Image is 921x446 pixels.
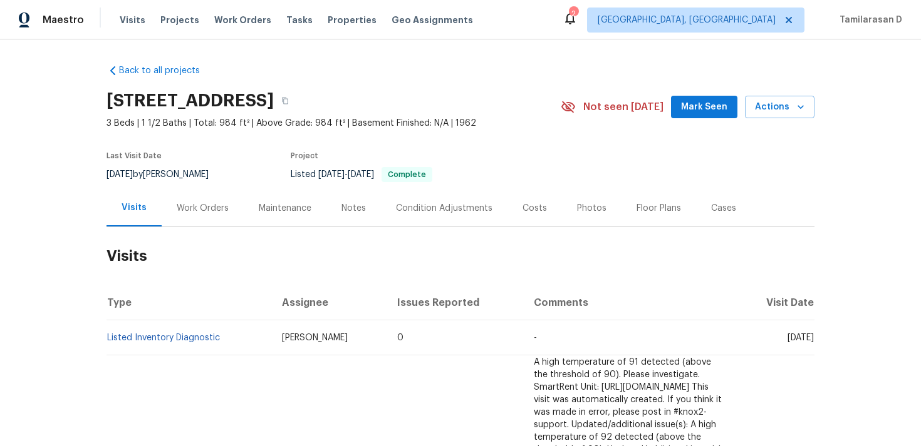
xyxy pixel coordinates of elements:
[272,285,387,320] th: Assignee
[569,8,578,20] div: 2
[107,94,274,107] h2: [STREET_ADDRESS]
[291,170,432,179] span: Listed
[341,202,366,215] div: Notes
[107,152,162,160] span: Last Visit Date
[577,202,606,215] div: Photos
[755,99,804,115] span: Actions
[286,16,313,24] span: Tasks
[534,333,537,342] span: -
[107,333,220,342] a: Listed Inventory Diagnostic
[107,285,272,320] th: Type
[524,285,736,320] th: Comments
[107,167,224,182] div: by [PERSON_NAME]
[259,202,311,215] div: Maintenance
[598,14,776,26] span: [GEOGRAPHIC_DATA], [GEOGRAPHIC_DATA]
[214,14,271,26] span: Work Orders
[177,202,229,215] div: Work Orders
[681,99,727,115] span: Mark Seen
[396,202,492,215] div: Condition Adjustments
[397,333,403,342] span: 0
[387,285,524,320] th: Issues Reported
[788,333,814,342] span: [DATE]
[523,202,547,215] div: Costs
[392,14,473,26] span: Geo Assignments
[736,285,814,320] th: Visit Date
[637,202,681,215] div: Floor Plans
[160,14,199,26] span: Projects
[671,96,737,119] button: Mark Seen
[120,14,145,26] span: Visits
[583,101,663,113] span: Not seen [DATE]
[274,89,296,112] button: Copy Address
[318,170,345,179] span: [DATE]
[348,170,374,179] span: [DATE]
[107,64,227,77] a: Back to all projects
[745,96,814,119] button: Actions
[107,227,814,285] h2: Visits
[107,117,561,129] span: 3 Beds | 1 1/2 Baths | Total: 984 ft² | Above Grade: 984 ft² | Basement Finished: N/A | 1962
[43,14,84,26] span: Maestro
[835,14,902,26] span: Tamilarasan D
[328,14,377,26] span: Properties
[107,170,133,179] span: [DATE]
[291,152,318,160] span: Project
[318,170,374,179] span: -
[282,333,348,342] span: [PERSON_NAME]
[122,201,147,214] div: Visits
[383,171,431,178] span: Complete
[711,202,736,215] div: Cases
